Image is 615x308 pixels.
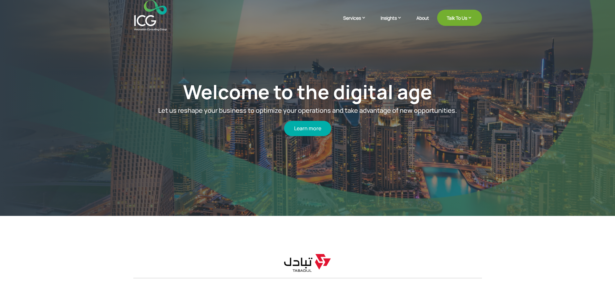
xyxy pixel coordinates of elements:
[158,106,457,115] span: Let us reshape your business to optimize your operations and take advantage of new opportunities.
[343,15,373,31] a: Services
[275,249,340,276] img: tabadul logo
[284,121,331,136] a: Learn more
[183,79,432,105] a: Welcome to the digital age
[437,10,482,26] a: Talk To Us
[416,16,429,31] a: About
[381,15,408,31] a: Insights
